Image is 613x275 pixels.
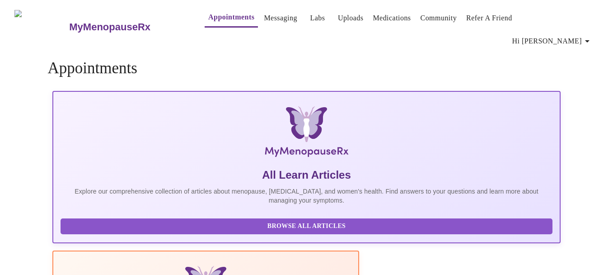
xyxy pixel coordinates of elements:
[260,9,300,27] button: Messaging
[69,21,150,33] h3: MyMenopauseRx
[137,106,477,161] img: MyMenopauseRx Logo
[466,12,512,24] a: Refer a Friend
[417,9,461,27] button: Community
[61,187,553,205] p: Explore our comprehensive collection of articles about menopause, [MEDICAL_DATA], and women's hea...
[205,8,258,28] button: Appointments
[70,221,544,232] span: Browse All Articles
[338,12,364,24] a: Uploads
[61,218,553,234] button: Browse All Articles
[61,168,553,182] h5: All Learn Articles
[334,9,367,27] button: Uploads
[310,12,325,24] a: Labs
[512,35,593,47] span: Hi [PERSON_NAME]
[264,12,297,24] a: Messaging
[303,9,332,27] button: Labs
[509,32,596,50] button: Hi [PERSON_NAME]
[48,59,566,77] h4: Appointments
[369,9,414,27] button: Medications
[68,11,187,43] a: MyMenopauseRx
[421,12,457,24] a: Community
[463,9,516,27] button: Refer a Friend
[373,12,411,24] a: Medications
[14,10,68,44] img: MyMenopauseRx Logo
[61,222,555,229] a: Browse All Articles
[208,11,254,24] a: Appointments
